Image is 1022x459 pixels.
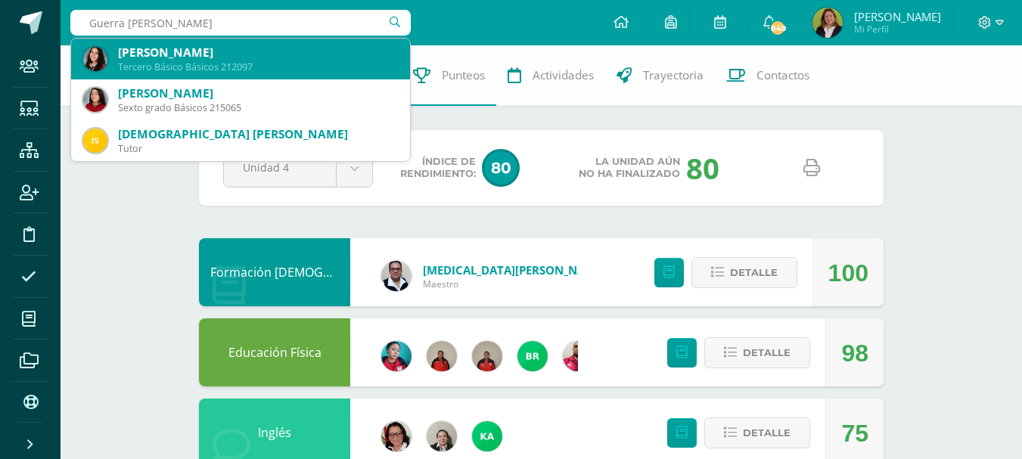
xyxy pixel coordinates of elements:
[118,85,398,101] div: [PERSON_NAME]
[118,60,398,73] div: Tercero Básico Básicos 212097
[427,421,457,451] img: 525b25e562e1b2fd5211d281b33393db.png
[769,20,786,36] span: 849
[533,67,594,83] span: Actividades
[118,45,398,60] div: [PERSON_NAME]
[381,261,412,291] img: 2b9ad40edd54c2f1af5f41f24ea34807.png
[730,259,778,287] span: Detalle
[854,23,941,36] span: Mi Perfil
[756,67,809,83] span: Contactos
[704,337,810,368] button: Detalle
[83,88,107,112] img: 769084669134f7ef842f23ee995fd48c.png
[381,421,412,451] img: 2ca4f91e2a017358137dd701126cf722.png
[472,341,502,371] img: 139d064777fbe6bf61491abfdba402ef.png
[743,419,791,447] span: Detalle
[854,9,941,24] span: [PERSON_NAME]
[472,421,502,451] img: a64c3460752fcf2c5e8663a69b02fa63.png
[423,262,604,278] a: [MEDICAL_DATA][PERSON_NAME]
[563,341,593,371] img: 720c24124c15ba549e3e394e132c7bff.png
[118,126,398,142] div: [DEMOGRAPHIC_DATA] [PERSON_NAME]
[199,318,350,386] div: Educación Física
[442,67,485,83] span: Punteos
[704,417,810,448] button: Detalle
[118,142,398,155] div: Tutor
[199,238,350,306] div: Formación Cristiana
[400,156,476,180] span: Índice de Rendimiento:
[427,341,457,371] img: d4deafe5159184ad8cadd3f58d7b9740.png
[605,45,715,106] a: Trayectoria
[70,10,411,36] input: Busca un usuario...
[118,101,398,114] div: Sexto grado Básicos 215065
[402,45,496,106] a: Punteos
[381,341,412,371] img: 4042270918fd6b5921d0ca12ded71c97.png
[691,257,797,288] button: Detalle
[482,149,520,187] span: 80
[224,150,372,187] a: Unidad 4
[517,341,548,371] img: 7976fc47626adfddeb45c36bac81a772.png
[743,339,791,367] span: Detalle
[83,129,107,153] img: 283f54e990bd27f4c1d3ae27905901d1.png
[812,8,843,38] img: a164061a65f1df25e60207af94843a26.png
[579,156,680,180] span: La unidad aún no ha finalizado
[243,150,317,185] span: Unidad 4
[423,278,604,290] span: Maestro
[496,45,605,106] a: Actividades
[715,45,821,106] a: Contactos
[841,319,868,387] div: 98
[83,47,107,71] img: b3a36e5a782c0434555876c0ab9c23e6.png
[828,239,868,307] div: 100
[643,67,704,83] span: Trayectoria
[686,148,719,188] div: 80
